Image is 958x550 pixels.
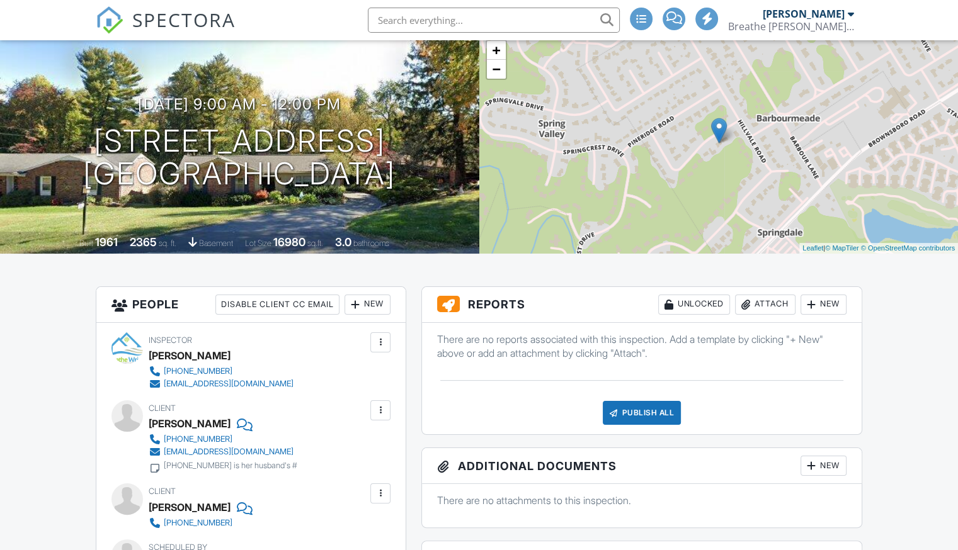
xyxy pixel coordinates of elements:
a: Leaflet [802,244,823,252]
div: 3.0 [335,235,351,249]
a: Zoom out [487,60,506,79]
input: Search everything... [368,8,620,33]
div: [PHONE_NUMBER] [164,434,232,444]
span: Built [79,239,93,248]
a: [PHONE_NUMBER] [149,365,294,378]
div: | [799,243,958,254]
span: basement [199,239,233,248]
div: 16980 [273,235,305,249]
p: There are no reports associated with this inspection. Add a template by clicking "+ New" above or... [437,332,847,361]
div: New [801,456,847,476]
a: Zoom in [487,41,506,60]
span: sq.ft. [307,239,323,248]
span: Inspector [149,335,192,345]
div: 2365 [130,235,157,249]
div: 1961 [95,235,118,249]
h3: Reports [422,287,862,323]
span: bathrooms [353,239,389,248]
span: SPECTORA [132,6,236,33]
div: Disable Client CC Email [215,295,339,315]
div: [EMAIL_ADDRESS][DOMAIN_NAME] [164,379,294,389]
div: [PERSON_NAME] [763,8,845,20]
a: SPECTORA [96,17,236,43]
a: [PHONE_NUMBER] [149,517,242,529]
h3: People [96,287,406,323]
div: Attach [735,295,795,315]
div: [PHONE_NUMBER] [164,366,232,376]
div: [PERSON_NAME] [149,498,231,517]
div: [PHONE_NUMBER] is her husband's # [164,461,297,471]
div: New [345,295,391,315]
a: © MapTiler [825,244,859,252]
h3: Additional Documents [422,448,862,484]
div: Unlocked [658,295,730,315]
div: Breathe Wright Radon [728,20,854,33]
div: [PERSON_NAME] [149,414,231,433]
h3: [DATE] 9:00 am - 12:00 pm [138,96,341,113]
span: Client [149,486,176,496]
span: sq. ft. [159,239,176,248]
a: [EMAIL_ADDRESS][DOMAIN_NAME] [149,446,297,458]
p: There are no attachments to this inspection. [437,493,847,507]
div: [PERSON_NAME] [149,346,231,365]
div: [EMAIL_ADDRESS][DOMAIN_NAME] [164,447,294,457]
div: [PHONE_NUMBER] [164,518,232,528]
span: Client [149,403,176,413]
h1: [STREET_ADDRESS] [GEOGRAPHIC_DATA] [83,125,396,191]
div: New [801,295,847,315]
img: The Best Home Inspection Software - Spectora [96,6,123,34]
div: Publish All [603,401,681,425]
a: © OpenStreetMap contributors [861,244,955,252]
a: [PHONE_NUMBER] [149,433,297,446]
a: [EMAIL_ADDRESS][DOMAIN_NAME] [149,378,294,390]
span: Lot Size [245,239,271,248]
